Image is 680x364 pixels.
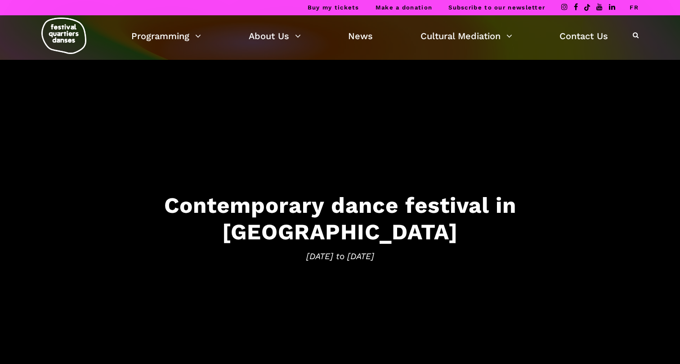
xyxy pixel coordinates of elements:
[131,28,201,44] a: Programming
[61,249,619,263] span: [DATE] to [DATE]
[630,4,639,11] a: FR
[308,4,359,11] a: Buy my tickets
[448,4,545,11] a: Subscribe to our newsletter
[421,28,512,44] a: Cultural Mediation
[376,4,433,11] a: Make a donation
[61,192,619,245] h3: Contemporary dance festival in [GEOGRAPHIC_DATA]
[559,28,608,44] a: Contact Us
[41,18,86,54] img: logo-fqd-med
[348,28,373,44] a: News
[249,28,301,44] a: About Us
